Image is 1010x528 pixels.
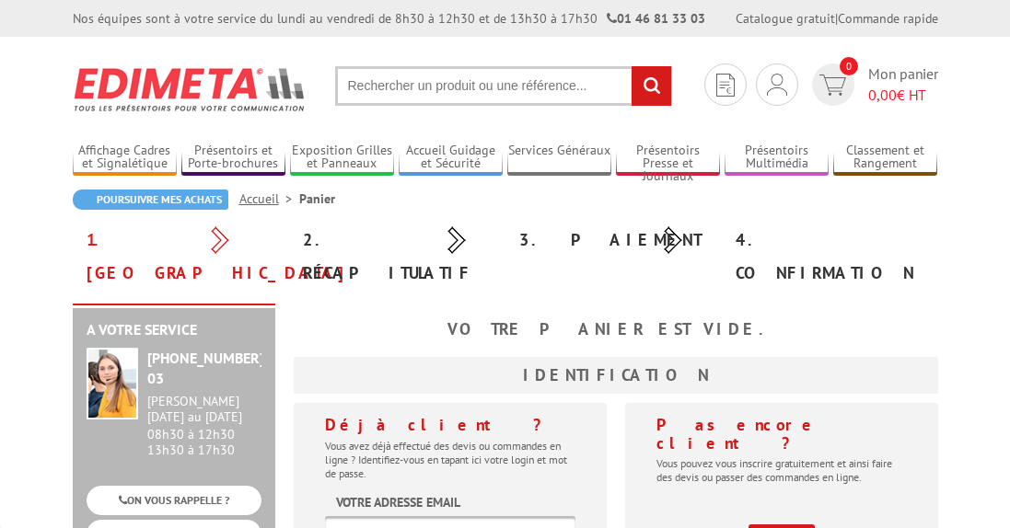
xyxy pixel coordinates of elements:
a: Poursuivre mes achats [73,189,228,210]
span: Mon panier [868,63,938,106]
h4: Déjà client ? [325,416,575,434]
div: 08h30 à 12h30 13h30 à 17h30 [147,394,261,457]
img: devis rapide [716,74,735,97]
p: Vous avez déjà effectué des devis ou commandes en ligne ? Identifiez-vous en tapant ici votre log... [325,439,575,480]
a: Exposition Grilles et Panneaux [290,143,394,173]
h2: A votre service [87,322,261,339]
div: 1. [GEOGRAPHIC_DATA] [73,224,289,290]
span: 0 [840,57,858,75]
div: Nos équipes sont à votre service du lundi au vendredi de 8h30 à 12h30 et de 13h30 à 17h30 [73,9,705,28]
strong: 01 46 81 33 03 [607,10,705,27]
li: Panier [299,189,335,208]
h3: Identification [294,357,938,394]
div: 4. Confirmation [722,224,938,290]
img: Edimeta [73,55,308,123]
div: 3. Paiement [505,224,722,257]
b: Votre panier est vide. [447,318,784,339]
strong: [PHONE_NUMBER] 03 [147,349,264,388]
img: devis rapide [819,75,846,96]
a: Accueil [239,190,299,207]
input: Rechercher un produit ou une référence... [335,66,672,106]
img: devis rapide [767,74,787,96]
span: 0,00 [868,86,897,104]
span: € HT [868,85,938,106]
a: Commande rapide [838,10,938,27]
a: Affichage Cadres et Signalétique [73,143,177,173]
a: Présentoirs et Porte-brochures [181,143,285,173]
a: Catalogue gratuit [736,10,835,27]
div: | [736,9,938,28]
input: rechercher [632,66,671,106]
a: Présentoirs Multimédia [725,143,829,173]
h4: Pas encore client ? [656,416,907,453]
a: Accueil Guidage et Sécurité [399,143,503,173]
img: widget-service.jpg [87,348,138,419]
label: Votre adresse email [336,493,460,511]
a: ON VOUS RAPPELLE ? [87,486,261,514]
div: 2. Récapitulatif [289,224,505,290]
p: Vous pouvez vous inscrire gratuitement et ainsi faire des devis ou passer des commandes en ligne. [656,456,907,484]
a: devis rapide 0 Mon panier 0,00€ HT [807,63,938,106]
a: Services Généraux [507,143,611,173]
a: Présentoirs Presse et Journaux [616,143,720,173]
a: Classement et Rangement [833,143,937,173]
div: [PERSON_NAME][DATE] au [DATE] [147,394,261,425]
